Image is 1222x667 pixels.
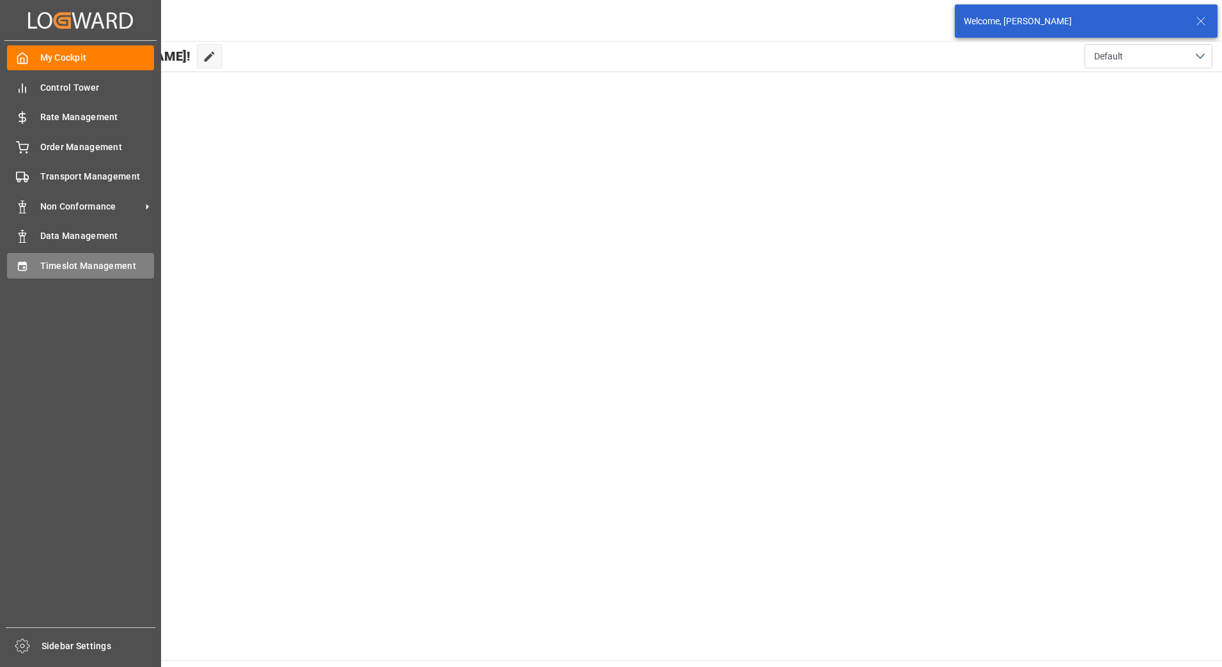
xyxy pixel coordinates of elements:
[7,224,154,249] a: Data Management
[7,105,154,130] a: Rate Management
[7,164,154,189] a: Transport Management
[40,170,155,183] span: Transport Management
[40,81,155,95] span: Control Tower
[7,45,154,70] a: My Cockpit
[40,200,141,213] span: Non Conformance
[7,253,154,278] a: Timeslot Management
[40,111,155,124] span: Rate Management
[1085,44,1212,68] button: open menu
[42,640,156,653] span: Sidebar Settings
[40,141,155,154] span: Order Management
[40,259,155,273] span: Timeslot Management
[7,134,154,159] a: Order Management
[40,229,155,243] span: Data Management
[964,15,1184,28] div: Welcome, [PERSON_NAME]
[40,51,155,65] span: My Cockpit
[1094,50,1123,63] span: Default
[53,44,190,68] span: Hello [PERSON_NAME]!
